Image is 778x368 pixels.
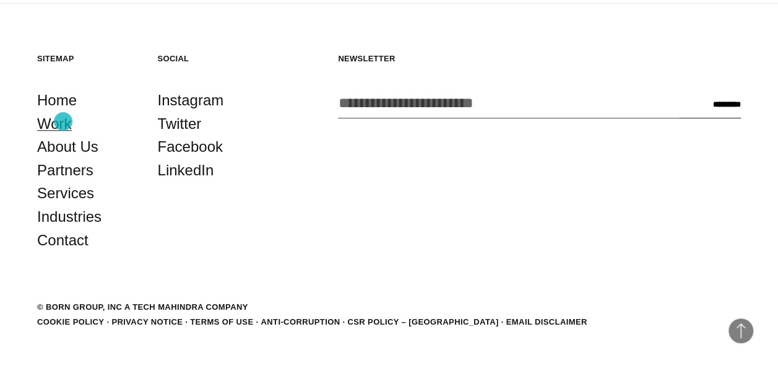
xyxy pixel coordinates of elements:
a: Work [37,112,72,136]
h5: Newsletter [338,53,741,64]
a: Industries [37,205,102,229]
a: Terms of Use [190,317,253,326]
h5: Sitemap [37,53,139,64]
button: Back to Top [728,318,753,343]
a: Instagram [158,89,224,112]
a: LinkedIn [158,159,214,182]
a: About Us [37,135,98,159]
a: Email Disclaimer [506,317,587,326]
div: © BORN GROUP, INC A Tech Mahindra Company [37,301,248,313]
a: Partners [37,159,93,182]
a: Contact [37,229,89,252]
a: Services [37,182,94,205]
a: Cookie Policy [37,317,104,326]
a: CSR POLICY – [GEOGRAPHIC_DATA] [347,317,498,326]
a: Facebook [158,135,223,159]
a: Privacy Notice [111,317,183,326]
a: Twitter [158,112,202,136]
a: Home [37,89,77,112]
a: Anti-Corruption [261,317,340,326]
h5: Social [158,53,260,64]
